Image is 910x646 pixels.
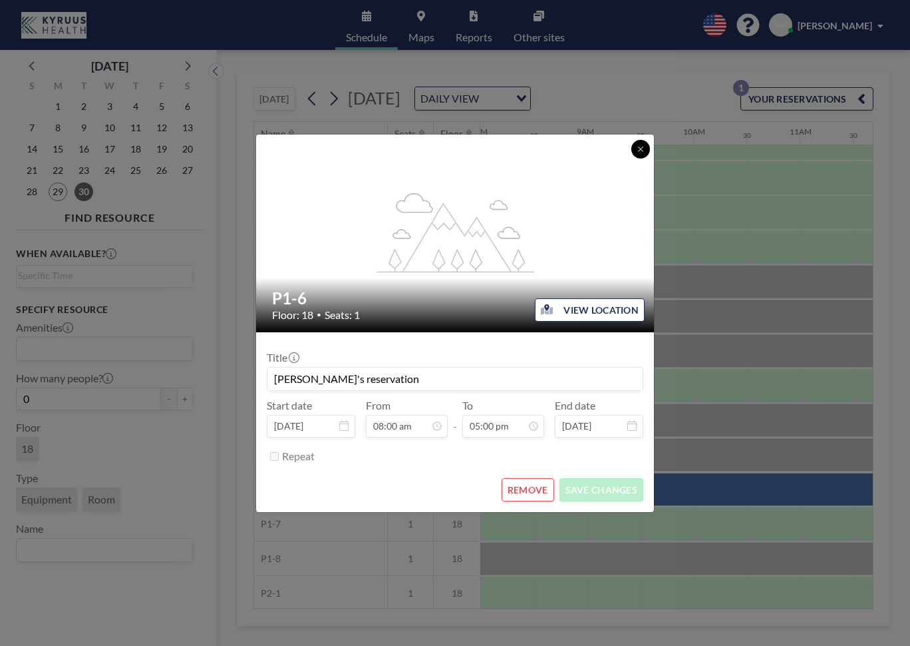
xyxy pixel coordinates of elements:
span: • [317,310,321,320]
label: From [366,399,390,412]
span: - [453,404,457,433]
span: Floor: 18 [272,308,313,322]
label: To [462,399,473,412]
button: VIEW LOCATION [535,298,645,322]
h2: P1-6 [272,288,639,308]
g: flex-grow: 1.2; [377,192,534,272]
button: REMOVE [502,478,554,501]
input: (No title) [267,368,643,390]
button: SAVE CHANGES [559,478,643,501]
label: Start date [267,399,312,412]
span: Seats: 1 [325,308,360,322]
label: End date [555,399,595,412]
label: Repeat [282,450,315,463]
label: Title [267,351,298,364]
